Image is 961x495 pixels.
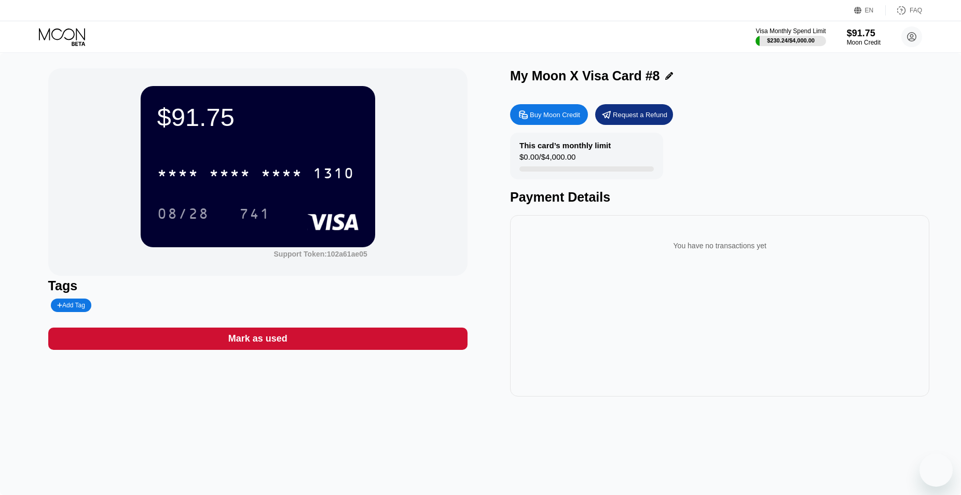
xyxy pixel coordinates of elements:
div: FAQ [910,7,922,14]
div: Request a Refund [595,104,673,125]
div: Buy Moon Credit [530,110,580,119]
div: 741 [239,207,270,223]
div: 1310 [313,166,354,183]
div: Add Tag [57,302,85,309]
div: $91.75 [847,28,881,39]
div: Mark as used [48,328,468,350]
div: Request a Refund [613,110,667,119]
div: This card’s monthly limit [519,141,611,150]
div: 08/28 [157,207,209,223]
div: $91.75 [157,103,359,132]
div: $91.75Moon Credit [847,28,881,46]
div: Add Tag [51,299,91,312]
div: My Moon X Visa Card #8 [510,68,660,83]
div: Visa Monthly Spend Limit [756,27,826,35]
iframe: Button to launch messaging window [919,454,953,487]
div: 08/28 [149,201,217,227]
div: FAQ [886,5,922,16]
div: Support Token:102a61ae05 [274,250,367,258]
div: Payment Details [510,190,929,205]
div: Buy Moon Credit [510,104,588,125]
div: Tags [48,278,468,293]
div: Moon Credit [847,39,881,46]
div: EN [854,5,886,16]
div: $0.00 / $4,000.00 [519,152,575,166]
div: 741 [231,201,278,227]
div: $230.24 / $4,000.00 [767,37,815,44]
div: Visa Monthly Spend Limit$230.24/$4,000.00 [756,27,826,46]
div: Mark as used [228,333,287,345]
div: You have no transactions yet [518,231,921,260]
div: EN [865,7,874,14]
div: Support Token: 102a61ae05 [274,250,367,258]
